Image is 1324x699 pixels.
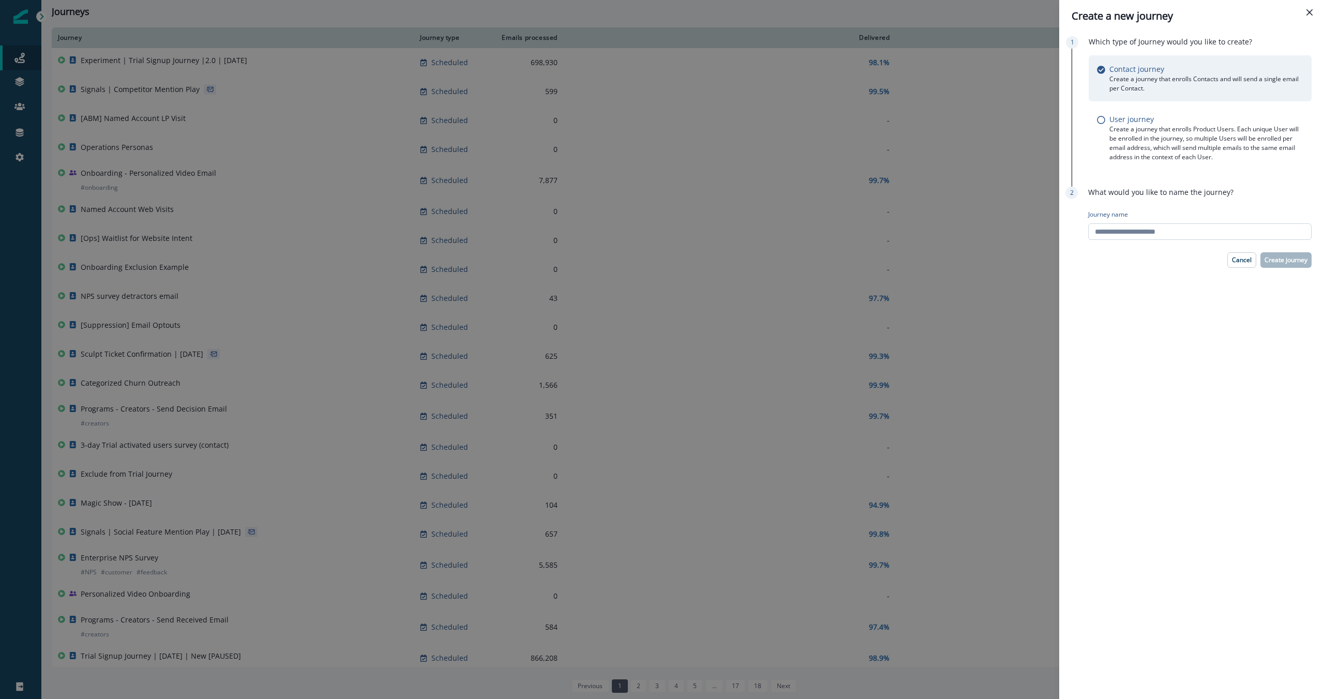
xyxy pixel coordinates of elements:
[1109,64,1164,74] p: Contact journey
[1301,4,1318,21] button: Close
[1071,38,1074,47] p: 1
[1109,125,1303,162] p: Create a journey that enrolls Product Users. Each unique User will be enrolled in the journey, so...
[1227,252,1256,268] button: Cancel
[1089,36,1252,47] p: Which type of Journey would you like to create?
[1265,256,1307,264] p: Create journey
[1088,210,1128,219] p: Journey name
[1109,74,1303,93] p: Create a journey that enrolls Contacts and will send a single email per Contact.
[1260,252,1312,268] button: Create journey
[1109,114,1154,125] p: User journey
[1070,188,1074,197] p: 2
[1088,187,1233,197] p: What would you like to name the journey?
[1232,256,1252,264] p: Cancel
[1072,8,1312,24] div: Create a new journey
